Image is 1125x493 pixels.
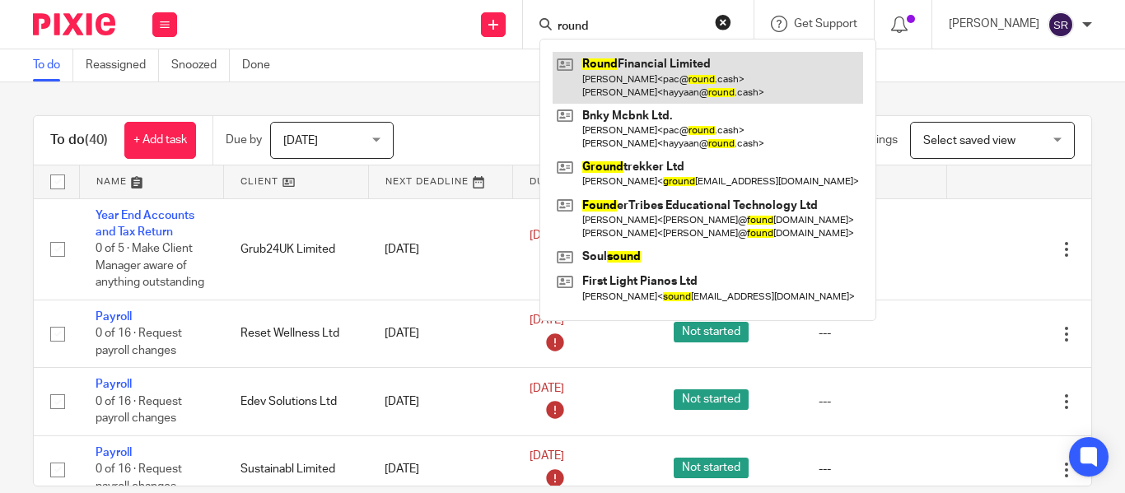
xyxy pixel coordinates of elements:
a: Payroll [96,379,132,390]
img: svg%3E [1048,12,1074,38]
span: 0 of 16 · Request payroll changes [96,463,182,492]
td: [DATE] [368,300,513,367]
span: Get Support [794,18,857,30]
span: [DATE] [283,135,318,147]
h1: To do [50,132,108,149]
span: 0 of 5 · Make Client Manager aware of anything outstanding [96,243,204,288]
a: To do [33,49,73,81]
td: [DATE] [368,368,513,435]
td: Reset Wellness Ltd [224,300,369,367]
a: Reassigned [86,49,159,81]
span: [DATE] [530,450,564,462]
span: Not started [674,458,749,478]
p: Due by [226,132,262,148]
span: [DATE] [530,383,564,394]
span: Select saved view [923,135,1015,147]
span: 0 of 16 · Request payroll changes [96,328,182,356]
td: Grub24UK Limited [224,198,369,300]
span: Not started [674,322,749,342]
span: [DATE] [530,230,564,242]
p: [PERSON_NAME] [949,16,1039,32]
span: [DATE] [530,315,564,327]
div: --- [819,393,931,410]
span: (40) [85,133,108,147]
a: Done [242,49,282,81]
div: --- [819,461,931,477]
a: Payroll [96,447,132,458]
input: Search [556,20,704,35]
td: [DATE] [368,198,513,300]
a: Payroll [96,311,132,323]
button: Clear [715,14,731,30]
a: + Add task [124,122,196,159]
td: Edev Solutions Ltd [224,368,369,435]
img: Pixie [33,13,115,35]
a: Year End Accounts and Tax Return [96,210,194,238]
a: Snoozed [171,49,230,81]
span: 0 of 16 · Request payroll changes [96,396,182,425]
div: --- [819,325,931,342]
span: Not started [674,389,749,410]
